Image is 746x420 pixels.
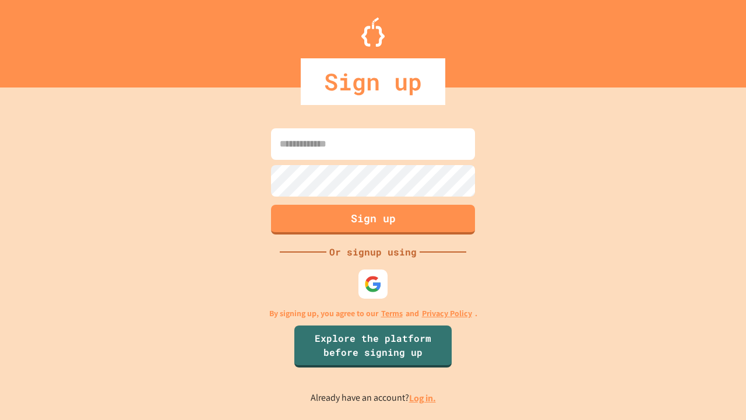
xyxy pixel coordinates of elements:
[364,275,382,293] img: google-icon.svg
[326,245,420,259] div: Or signup using
[381,307,403,320] a: Terms
[301,58,445,105] div: Sign up
[294,325,452,367] a: Explore the platform before signing up
[271,205,475,235] button: Sign up
[269,307,477,320] p: By signing up, you agree to our and .
[409,392,436,404] a: Log in.
[311,391,436,405] p: Already have an account?
[361,17,385,47] img: Logo.svg
[422,307,472,320] a: Privacy Policy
